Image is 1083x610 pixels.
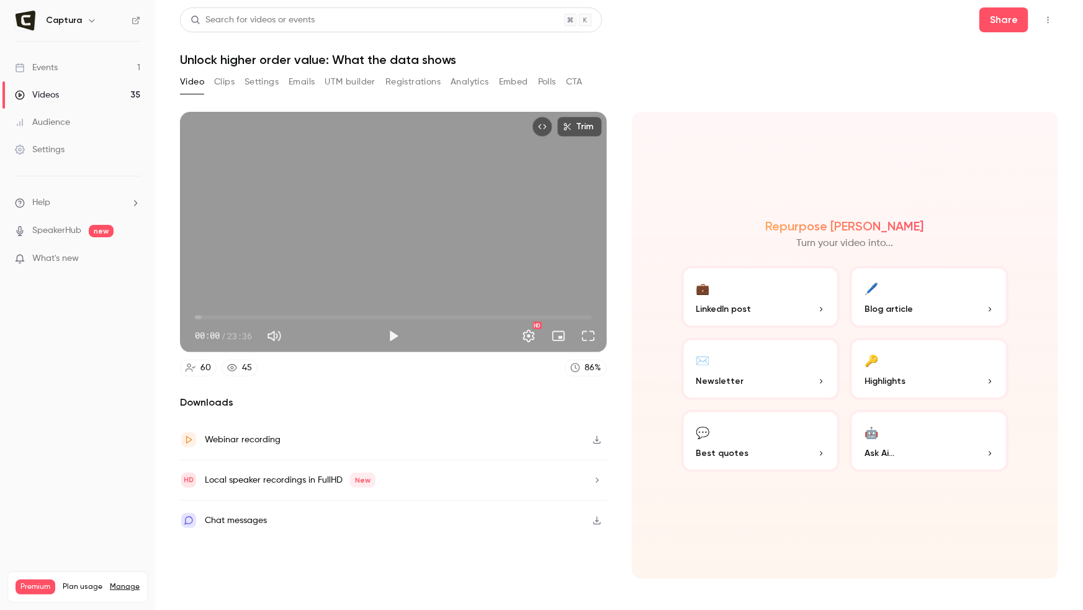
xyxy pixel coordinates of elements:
div: 💼 [696,278,710,298]
button: Turn on miniplayer [546,324,571,348]
button: Settings [516,324,541,348]
span: LinkedIn post [696,303,752,316]
span: Highlights [865,375,905,388]
button: Mute [262,324,287,348]
button: Full screen [576,324,601,348]
div: 🤖 [865,422,878,442]
span: What's new [32,252,79,265]
button: Registrations [385,72,441,92]
div: 86 % [585,362,601,375]
button: 💼LinkedIn post [681,266,840,328]
button: 💬Best quotes [681,410,840,472]
div: Webinar recording [205,432,281,447]
span: Blog article [865,303,913,316]
div: Local speaker recordings in FullHD [205,473,375,488]
div: ✉️ [696,350,710,370]
button: Polls [538,72,556,92]
span: 00:00 [195,329,220,342]
span: Help [32,196,50,209]
div: Events [15,61,58,74]
h6: Captura [46,14,82,27]
span: new [89,225,114,237]
div: 45 [242,362,252,375]
span: Newsletter [696,375,744,388]
button: Emails [289,72,315,92]
button: Settings [245,72,279,92]
a: SpeakerHub [32,224,81,237]
img: Captura [16,11,35,30]
div: Settings [15,143,65,156]
button: Share [979,7,1028,32]
a: 45 [222,360,258,376]
div: Videos [15,89,59,101]
div: 💬 [696,422,710,442]
button: 🖊️Blog article [850,266,1009,328]
div: Chat messages [205,513,267,528]
span: New [350,473,375,488]
button: Play [381,324,406,348]
button: Embed video [533,117,552,137]
iframe: Noticeable Trigger [125,253,140,265]
span: / [221,329,226,342]
div: Audience [15,116,70,129]
div: 🔑 [865,350,878,370]
p: Turn your video into... [796,236,893,251]
div: 🖊️ [865,278,878,298]
a: 60 [180,360,217,376]
span: Ask Ai... [865,447,894,460]
div: 60 [200,362,211,375]
button: 🔑Highlights [850,338,1009,400]
a: Manage [110,582,140,592]
button: Top Bar Actions [1038,10,1058,30]
span: Premium [16,580,55,594]
h1: Unlock higher order value: What the data shows [180,52,1058,67]
h2: Repurpose [PERSON_NAME] [766,219,924,234]
button: Embed [499,72,528,92]
li: help-dropdown-opener [15,196,140,209]
button: Trim [557,117,602,137]
button: UTM builder [325,72,375,92]
button: ✉️Newsletter [681,338,840,400]
button: CTA [566,72,583,92]
span: Best quotes [696,447,749,460]
div: HD [533,322,542,329]
a: 86% [565,360,607,376]
span: 23:36 [227,329,252,342]
button: 🤖Ask Ai... [850,410,1009,472]
span: Plan usage [63,582,102,592]
button: Video [180,72,204,92]
div: Search for videos or events [191,14,315,27]
div: 00:00 [195,329,252,342]
h2: Downloads [180,395,607,410]
button: Analytics [451,72,489,92]
button: Clips [214,72,235,92]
